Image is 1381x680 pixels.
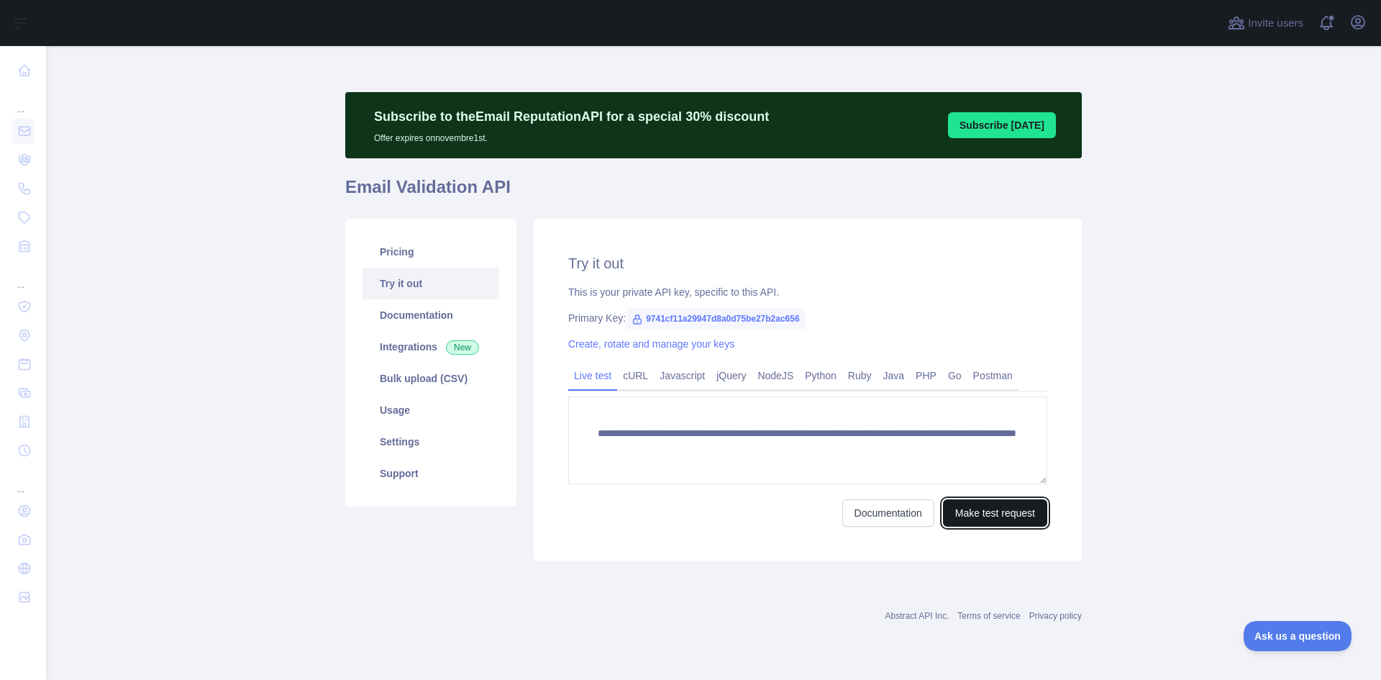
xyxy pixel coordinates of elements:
[374,127,769,144] p: Offer expires on novembre 1st.
[842,499,934,527] a: Documentation
[878,364,911,387] a: Java
[626,308,806,330] span: 9741cf11a29947d8a0d75be27b2ac656
[363,299,499,331] a: Documentation
[363,363,499,394] a: Bulk upload (CSV)
[942,364,967,387] a: Go
[842,364,878,387] a: Ruby
[568,311,1047,325] div: Primary Key:
[12,262,35,291] div: ...
[12,86,35,115] div: ...
[752,364,799,387] a: NodeJS
[910,364,942,387] a: PHP
[568,253,1047,273] h2: Try it out
[363,394,499,426] a: Usage
[617,364,654,387] a: cURL
[967,364,1018,387] a: Postman
[446,340,479,355] span: New
[948,112,1056,138] button: Subscribe [DATE]
[654,364,711,387] a: Javascript
[568,364,617,387] a: Live test
[885,611,949,621] a: Abstract API Inc.
[711,364,752,387] a: jQuery
[1248,15,1303,32] span: Invite users
[363,236,499,268] a: Pricing
[568,285,1047,299] div: This is your private API key, specific to this API.
[799,364,842,387] a: Python
[1225,12,1306,35] button: Invite users
[1244,621,1352,651] iframe: Toggle Customer Support
[345,176,1082,210] h1: Email Validation API
[374,106,769,127] p: Subscribe to the Email Reputation API for a special 30 % discount
[568,338,734,350] a: Create, rotate and manage your keys
[363,458,499,489] a: Support
[363,426,499,458] a: Settings
[957,611,1020,621] a: Terms of service
[363,268,499,299] a: Try it out
[363,331,499,363] a: Integrations New
[1029,611,1082,621] a: Privacy policy
[943,499,1047,527] button: Make test request
[12,466,35,495] div: ...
